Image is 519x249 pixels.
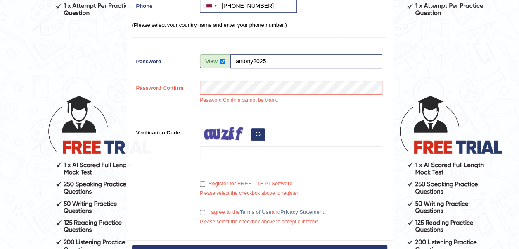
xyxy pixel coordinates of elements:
p: (Please select your country name and enter your phone number.) [132,21,387,29]
a: Privacy Statement [280,209,324,215]
a: Terms of Use [240,209,272,215]
input: Show/Hide Password [220,59,225,64]
input: I agree to theTerms of UseandPrivacy Statement. [200,210,205,215]
input: Register for FREE PTE AI Software [200,181,205,187]
label: I agree to the and . [200,208,325,216]
label: Register for FREE PTE AI Software [200,180,292,188]
label: Password Confirm [132,81,196,92]
label: Verification Code [132,125,196,136]
label: Password [132,54,196,65]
